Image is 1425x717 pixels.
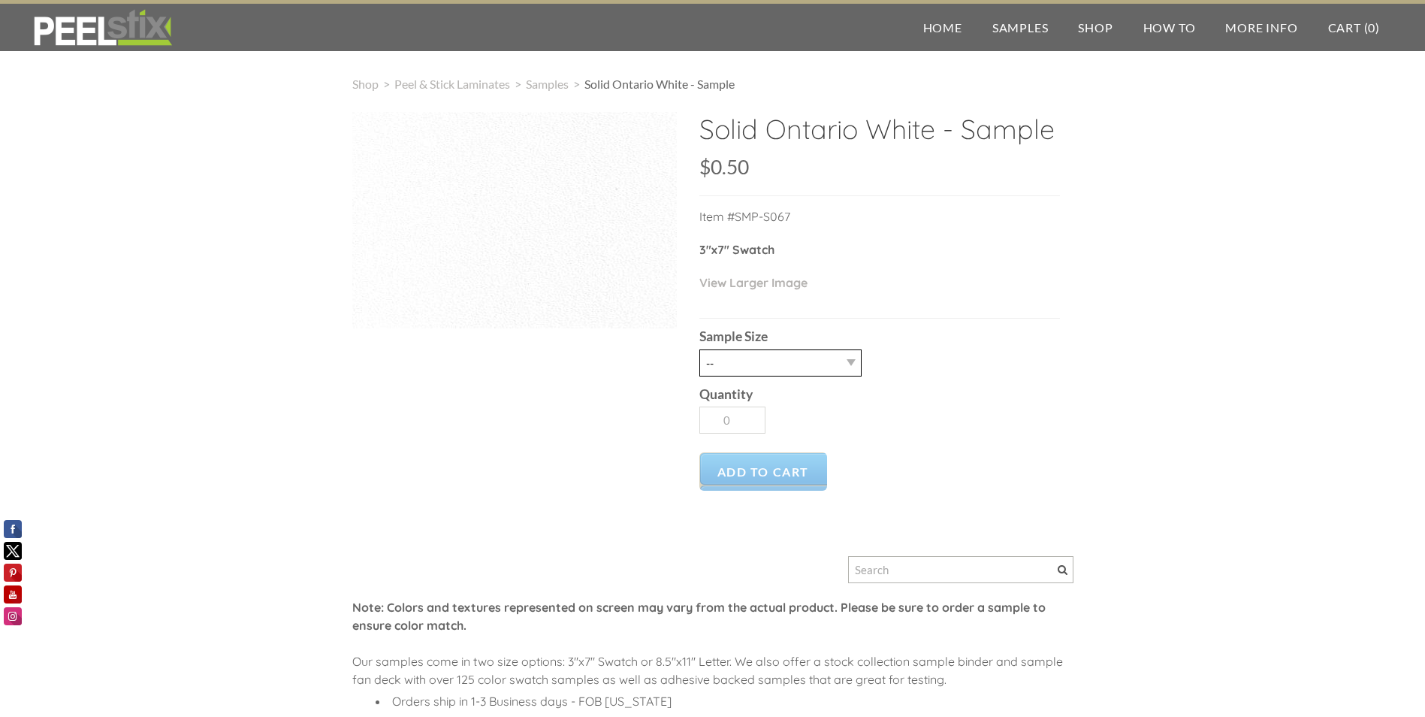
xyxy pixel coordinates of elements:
[699,386,753,402] b: Quantity
[388,692,1073,710] li: Orders ship in 1-3 Business days - FOB [US_STATE]
[1058,565,1067,575] span: Search
[352,77,379,91] a: Shop
[1128,4,1211,51] a: How To
[699,275,808,290] a: View Larger Image
[699,207,1060,241] p: Item #SMP-S067
[379,77,394,91] span: >
[699,242,774,257] strong: 3"x7" Swatch
[977,4,1064,51] a: Samples
[699,155,749,179] span: $0.50
[394,77,510,91] a: Peel & Stick Laminates
[510,77,526,91] span: >
[352,600,1046,633] font: Note: Colors and textures represented on screen may vary from the actual product. Please be sure ...
[569,77,584,91] span: >
[699,112,1060,157] h2: Solid Ontario White - Sample
[1368,20,1375,35] span: 0
[1063,4,1128,51] a: Shop
[848,556,1073,583] input: Search
[584,77,735,91] span: Solid Ontario White - Sample
[908,4,977,51] a: Home
[699,452,828,491] a: Add to Cart
[1313,4,1395,51] a: Cart (0)
[30,9,175,47] img: REFACE SUPPLIES
[352,654,1063,687] span: Our samples come in two size options: 3"x7" Swatch or 8.5"x11" Letter. We also offer a stock coll...
[526,77,569,91] a: Samples
[699,328,768,344] b: Sample Size
[1210,4,1312,51] a: More Info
